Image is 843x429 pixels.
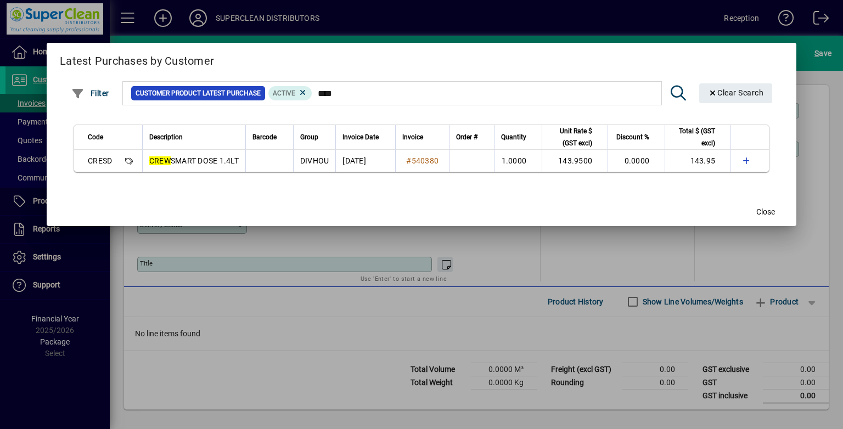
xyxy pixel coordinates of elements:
[608,150,665,172] td: 0.0000
[71,89,109,98] span: Filter
[88,156,112,165] span: CRESD
[615,131,659,143] div: Discount %
[149,131,183,143] span: Description
[136,88,261,99] span: Customer Product Latest Purchase
[149,156,239,165] span: SMART DOSE 1.4LT
[88,131,136,143] div: Code
[268,86,312,100] mat-chip: Product Activation Status: Active
[501,131,526,143] span: Quantity
[69,83,112,103] button: Filter
[300,131,329,143] div: Group
[756,206,775,218] span: Close
[273,89,295,97] span: Active
[88,131,103,143] span: Code
[494,150,542,172] td: 1.0000
[549,125,602,149] div: Unit Rate $ (GST excl)
[342,131,379,143] span: Invoice Date
[665,150,730,172] td: 143.95
[672,125,725,149] div: Total $ (GST excl)
[300,156,329,165] span: DIVHOU
[748,202,783,222] button: Close
[335,150,395,172] td: [DATE]
[672,125,715,149] span: Total $ (GST excl)
[549,125,592,149] span: Unit Rate $ (GST excl)
[47,43,796,75] h2: Latest Purchases by Customer
[252,131,286,143] div: Barcode
[708,88,764,97] span: Clear Search
[456,131,477,143] span: Order #
[300,131,318,143] span: Group
[342,131,389,143] div: Invoice Date
[542,150,608,172] td: 143.9500
[456,131,487,143] div: Order #
[402,155,442,167] a: #540380
[252,131,277,143] span: Barcode
[402,131,423,143] span: Invoice
[616,131,649,143] span: Discount %
[406,156,411,165] span: #
[501,131,536,143] div: Quantity
[149,156,171,165] em: CREW
[149,131,239,143] div: Description
[412,156,439,165] span: 540380
[699,83,773,103] button: Clear
[402,131,442,143] div: Invoice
